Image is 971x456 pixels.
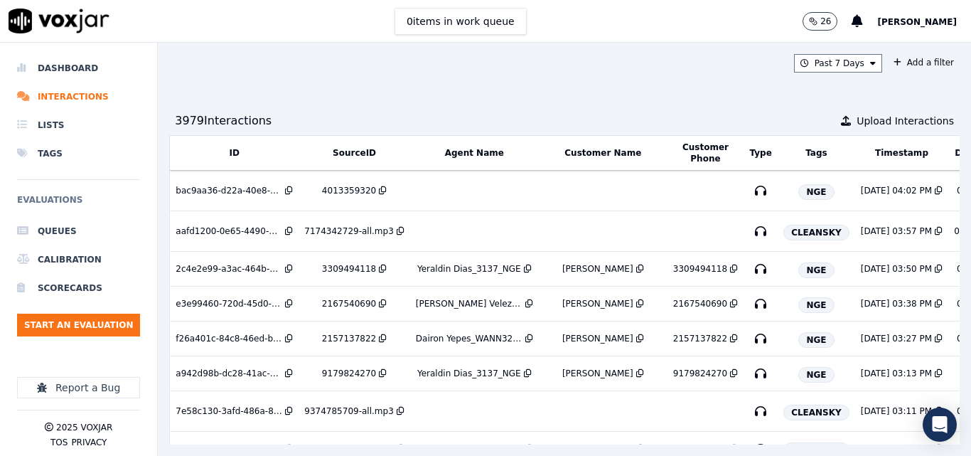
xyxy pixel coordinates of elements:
span: Upload Interactions [857,114,954,128]
a: Interactions [17,83,140,111]
button: Customer Phone [673,142,738,164]
button: Past 7 Days [794,54,882,73]
span: [PERSON_NAME] [877,17,957,27]
div: 9374785709-all.mp3 [304,405,393,417]
div: 2167540690 [673,298,727,309]
button: Report a Bug [17,377,140,398]
div: e3e99460-720d-45d0-9e14-cf29844d42f2 [176,298,282,309]
button: [PERSON_NAME] [877,13,971,30]
a: Tags [17,139,140,168]
button: 26 [803,12,837,31]
button: Add a filter [888,54,960,71]
div: Yeraldin Dias_3137_NGE [417,368,521,379]
span: CLEANSKY [783,405,849,420]
span: NGE [798,332,834,348]
div: 9179824270 [322,368,376,379]
button: 26 [803,12,852,31]
p: 26 [820,16,831,27]
div: [PERSON_NAME] [562,263,633,275]
a: Calibration [17,245,140,274]
div: 7e58c130-3afd-486a-86f8-2fc2e84e6412 [176,405,282,417]
button: Agent Name [445,147,504,159]
div: [PERSON_NAME] [562,368,633,379]
h6: Evaluations [17,191,140,217]
button: Customer Name [564,147,641,159]
p: 2025 Voxjar [56,422,112,433]
div: 2157137822 [673,333,727,344]
button: Start an Evaluation [17,314,140,336]
button: Upload Interactions [841,114,954,128]
div: a942d98b-dc28-41ac-85d1-69791790ddbb [176,368,282,379]
div: [DATE] 03:57 PM [861,226,932,237]
div: 2157137822 [322,333,376,344]
div: 3979 Interaction s [175,112,272,129]
span: CLEANSKY [783,225,849,240]
button: ID [230,147,240,159]
button: 0items in work queue [395,8,527,35]
div: [DATE] 03:11 PM [861,443,932,455]
span: NGE [798,367,834,383]
div: 3309494118 [322,263,376,275]
div: [PERSON_NAME] [562,333,633,344]
div: [PERSON_NAME] Velez_Fuse3039_NGE [416,298,522,309]
a: Lists [17,111,140,139]
button: TOS [50,437,68,448]
button: Timestamp [875,147,928,159]
div: [DATE] 04:02 PM [861,185,932,196]
button: Type [749,147,771,159]
div: Yeraldin Dias_3137_NGE [417,263,521,275]
img: voxjar logo [9,9,109,33]
button: SourceID [333,147,376,159]
a: Queues [17,217,140,245]
div: Dairon Yepes_WANN3227_NGE [416,333,522,344]
span: NGE [798,297,834,313]
div: [DATE] 03:38 PM [861,298,932,309]
div: [DATE] 03:50 PM [861,263,932,275]
a: Scorecards [17,274,140,302]
div: [PERSON_NAME] [562,298,633,309]
div: 3309494118 [673,263,727,275]
div: [DATE] 03:11 PM [861,405,932,417]
div: 9374785709-all.mp3 [304,443,393,455]
div: [DATE] 03:13 PM [861,368,932,379]
div: 2c4e2e99-a3ac-464b-a61e-92b47220b627 [176,263,282,275]
div: 2167540690 [322,298,376,309]
button: Tags [805,147,827,159]
div: 9374785709 [673,443,727,455]
span: NGE [798,263,834,278]
div: Hans Soruco_h25529_CLEANSKY [416,443,522,455]
div: f26a401c-84c8-46ed-b2be-1bef225201f5 [176,333,282,344]
div: 4013359320 [322,185,376,196]
button: Privacy [71,437,107,448]
a: Dashboard [17,54,140,83]
div: aafd1200-0e65-4490-8cc9-838f7b13a0a2 [176,226,282,237]
div: [DATE] 03:27 PM [861,333,932,344]
div: 9179824270 [673,368,727,379]
div: Open Intercom Messenger [923,408,957,442]
div: 7174342729-all.mp3 [304,226,393,237]
div: c33cb707-cb76-4b74-9b84-93f75dc64e02 [176,443,282,455]
div: [PERSON_NAME] [562,443,633,455]
div: bac9aa36-d22a-40e8-8eb7-5b4b225f202e [176,185,282,196]
span: NGE [798,184,834,200]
